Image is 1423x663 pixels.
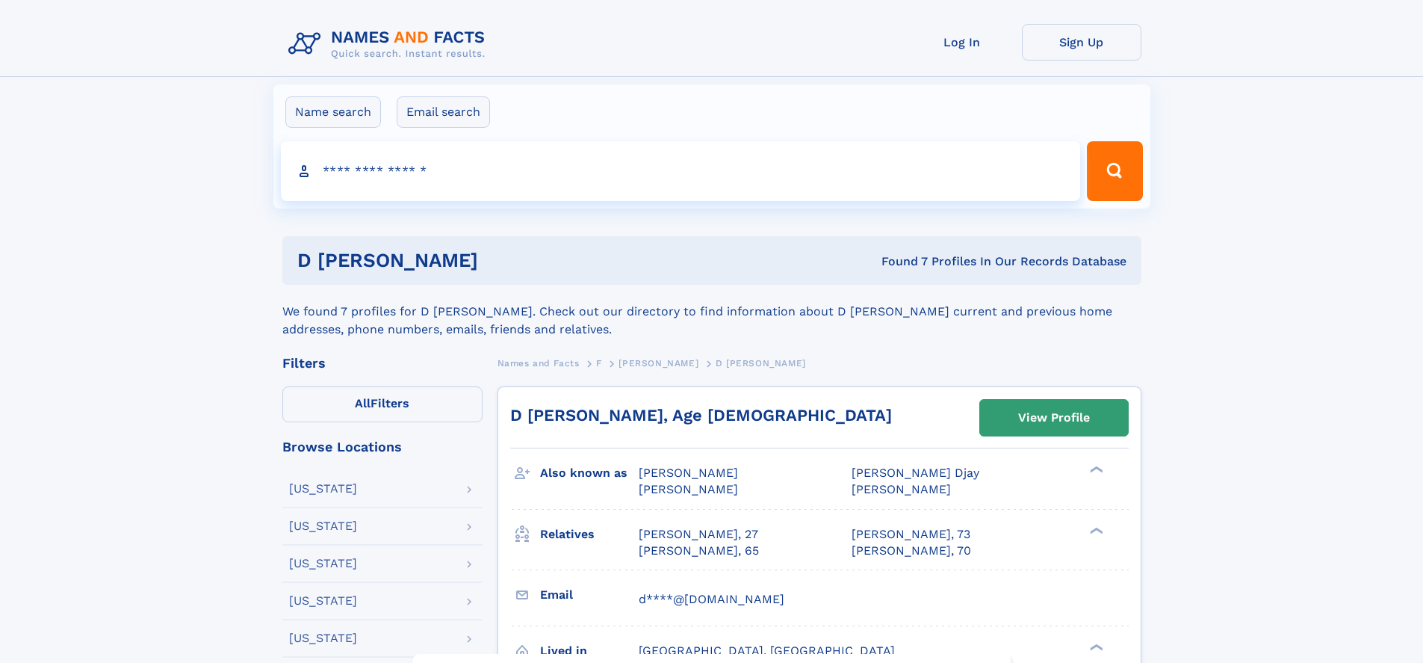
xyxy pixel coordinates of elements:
[282,357,483,370] div: Filters
[852,466,979,480] span: [PERSON_NAME] Djay
[497,354,580,372] a: Names and Facts
[1022,24,1141,61] a: Sign Up
[282,24,497,64] img: Logo Names and Facts
[397,96,490,128] label: Email search
[355,396,371,410] span: All
[289,558,357,570] div: [US_STATE]
[639,482,738,496] span: [PERSON_NAME]
[282,386,483,422] label: Filters
[540,522,639,547] h3: Relatives
[680,253,1126,270] div: Found 7 Profiles In Our Records Database
[980,400,1128,436] a: View Profile
[639,543,759,559] a: [PERSON_NAME], 65
[596,354,602,372] a: F
[1086,642,1104,652] div: ❯
[510,406,892,425] a: D [PERSON_NAME], Age [DEMOGRAPHIC_DATA]
[1018,401,1090,435] div: View Profile
[902,24,1022,61] a: Log In
[540,460,639,486] h3: Also known as
[540,582,639,608] h3: Email
[639,466,738,480] span: [PERSON_NAME]
[639,644,895,658] span: [GEOGRAPHIC_DATA], [GEOGRAPHIC_DATA]
[639,526,758,543] a: [PERSON_NAME], 27
[285,96,381,128] label: Name search
[281,141,1081,201] input: search input
[619,358,698,368] span: [PERSON_NAME]
[1086,465,1104,475] div: ❯
[852,543,971,559] a: [PERSON_NAME], 70
[852,482,951,496] span: [PERSON_NAME]
[716,358,806,368] span: D [PERSON_NAME]
[1087,141,1142,201] button: Search Button
[282,285,1141,339] div: We found 7 profiles for D [PERSON_NAME]. Check out our directory to find information about D [PER...
[289,520,357,532] div: [US_STATE]
[289,595,357,607] div: [US_STATE]
[852,526,970,543] a: [PERSON_NAME], 73
[282,440,483,454] div: Browse Locations
[289,483,357,495] div: [US_STATE]
[289,632,357,644] div: [US_STATE]
[596,358,602,368] span: F
[619,354,698,372] a: [PERSON_NAME]
[297,251,680,270] h1: D [PERSON_NAME]
[1086,525,1104,535] div: ❯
